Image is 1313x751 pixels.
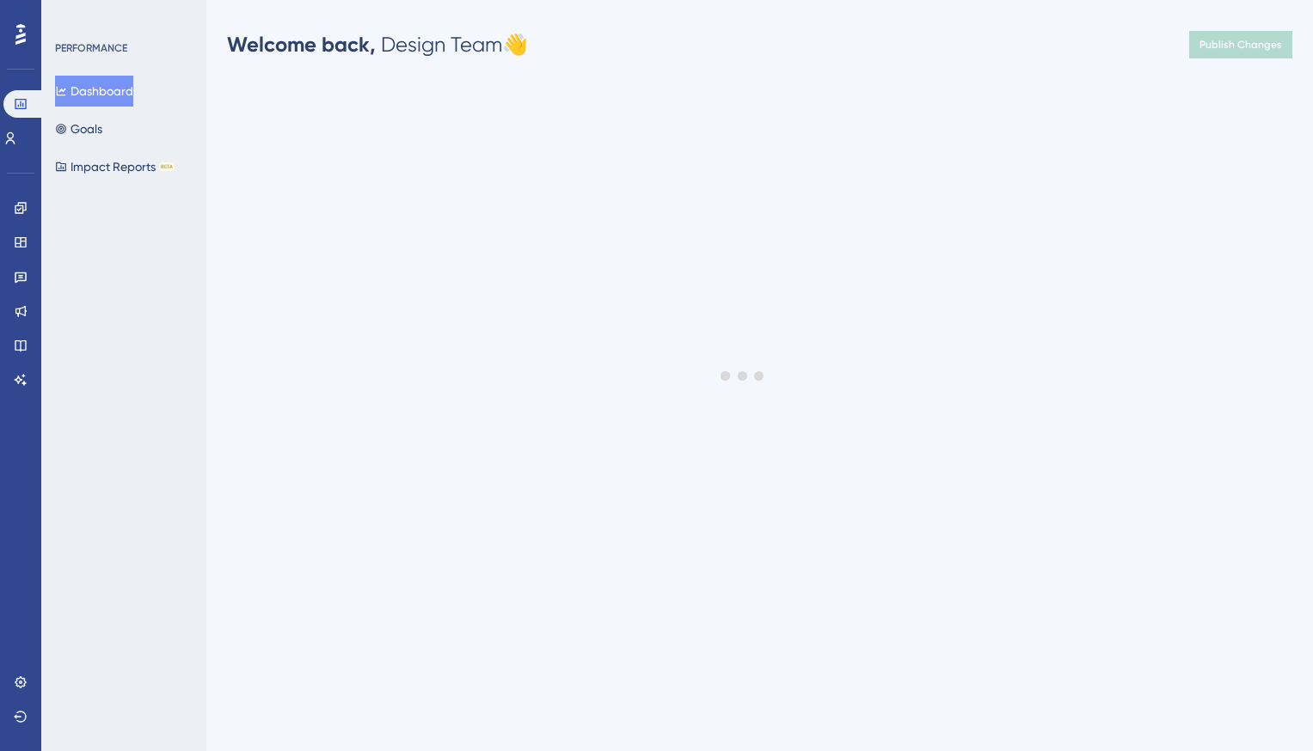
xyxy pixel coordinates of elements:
div: PERFORMANCE [55,41,127,55]
span: Welcome back, [227,32,376,57]
span: Publish Changes [1199,38,1282,52]
button: Goals [55,113,102,144]
button: Impact ReportsBETA [55,151,175,182]
div: BETA [159,162,175,171]
div: Design Team 👋 [227,31,528,58]
button: Publish Changes [1189,31,1292,58]
button: Dashboard [55,76,133,107]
